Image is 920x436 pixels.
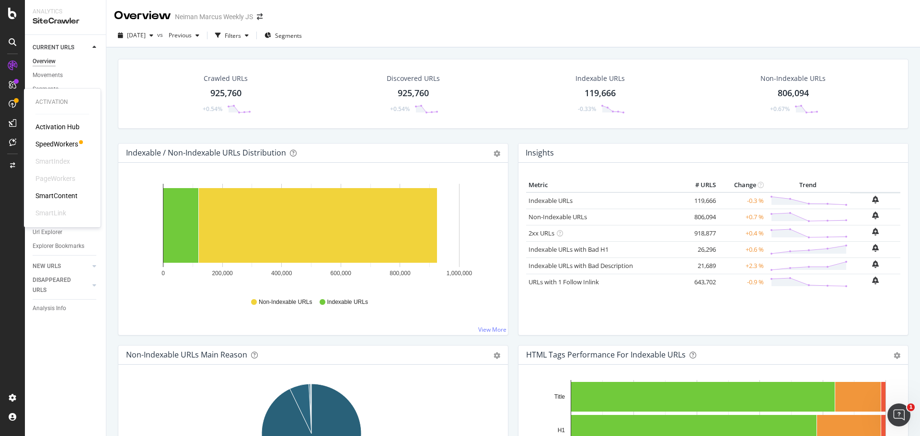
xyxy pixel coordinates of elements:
[33,261,90,271] a: NEW URLS
[494,150,500,157] div: gear
[35,174,75,183] div: PageWorkers
[680,257,718,274] td: 21,689
[271,270,292,277] text: 400,000
[165,31,192,39] span: Previous
[760,74,826,83] div: Non-Indexable URLs
[225,32,241,40] div: Filters
[331,270,352,277] text: 600,000
[203,105,222,113] div: +0.54%
[33,275,90,295] a: DISAPPEARED URLS
[33,241,84,251] div: Explorer Bookmarks
[35,98,89,106] div: Activation
[718,225,766,241] td: +0.4 %
[585,87,616,100] div: 119,666
[680,241,718,257] td: 26,296
[872,196,879,203] div: bell-plus
[33,56,99,67] a: Overview
[35,122,80,132] a: Activation Hub
[680,178,718,192] th: # URLS
[33,16,98,27] div: SiteCrawler
[887,403,910,426] iframe: Intercom live chat
[447,270,472,277] text: 1,000,000
[718,192,766,209] td: -0.3 %
[680,192,718,209] td: 119,666
[478,325,506,334] a: View More
[578,105,596,113] div: -0.33%
[204,74,248,83] div: Crawled URLs
[718,274,766,290] td: -0.9 %
[327,298,368,306] span: Indexable URLs
[33,43,74,53] div: CURRENT URLS
[872,228,879,235] div: bell-plus
[33,84,99,94] a: Segments
[680,209,718,225] td: 806,094
[907,403,915,411] span: 1
[35,208,66,218] div: SmartLink
[872,277,879,284] div: bell-plus
[529,229,554,237] a: 2xx URLs
[261,28,306,43] button: Segments
[718,257,766,274] td: +2.3 %
[126,148,286,157] div: Indexable / Non-Indexable URLs Distribution
[778,87,809,100] div: 806,094
[529,212,587,221] a: Non-Indexable URLs
[161,270,165,277] text: 0
[718,241,766,257] td: +0.6 %
[157,31,165,39] span: vs
[33,275,81,295] div: DISAPPEARED URLS
[126,350,247,359] div: Non-Indexable URLs Main Reason
[33,84,58,94] div: Segments
[33,8,98,16] div: Analytics
[212,270,233,277] text: 200,000
[211,28,253,43] button: Filters
[526,178,680,192] th: Metric
[175,12,253,22] div: Neiman Marcus Weekly JS
[718,209,766,225] td: +0.7 %
[390,105,410,113] div: +0.54%
[387,74,440,83] div: Discovered URLs
[210,87,241,100] div: 925,760
[766,178,850,192] th: Trend
[114,8,171,24] div: Overview
[526,146,554,159] h4: Insights
[680,274,718,290] td: 643,702
[558,427,565,434] text: H1
[33,303,66,313] div: Analysis Info
[33,261,61,271] div: NEW URLS
[529,278,599,286] a: URLs with 1 Follow Inlink
[257,13,263,20] div: arrow-right-arrow-left
[33,241,99,251] a: Explorer Bookmarks
[33,227,62,237] div: Url Explorer
[872,260,879,268] div: bell-plus
[259,298,312,306] span: Non-Indexable URLs
[33,43,90,53] a: CURRENT URLS
[718,178,766,192] th: Change
[126,178,497,289] svg: A chart.
[35,191,78,201] a: SmartContent
[35,139,78,149] a: SpeedWorkers
[33,303,99,313] a: Analysis Info
[554,393,565,400] text: Title
[35,157,70,166] div: SmartIndex
[526,350,686,359] div: HTML Tags Performance for Indexable URLs
[165,28,203,43] button: Previous
[275,32,302,40] span: Segments
[33,70,99,80] a: Movements
[680,225,718,241] td: 918,877
[770,105,790,113] div: +0.67%
[872,244,879,252] div: bell-plus
[529,245,609,254] a: Indexable URLs with Bad H1
[872,212,879,219] div: bell-plus
[390,270,411,277] text: 800,000
[33,70,63,80] div: Movements
[494,352,500,359] div: gear
[398,87,429,100] div: 925,760
[529,261,633,270] a: Indexable URLs with Bad Description
[127,31,146,39] span: 2025 Sep. 15th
